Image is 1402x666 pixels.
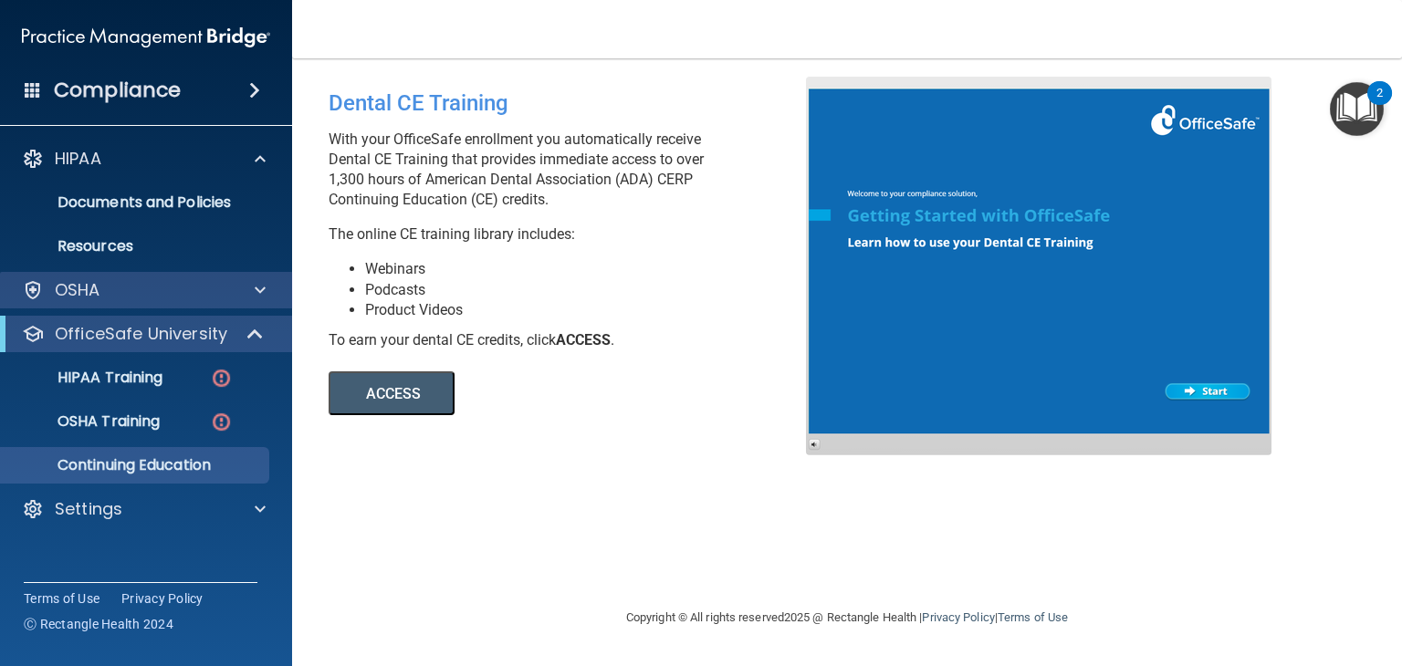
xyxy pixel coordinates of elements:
[329,77,820,130] div: Dental CE Training
[24,615,173,633] span: Ⓒ Rectangle Health 2024
[12,412,160,431] p: OSHA Training
[12,456,261,474] p: Continuing Education
[1330,82,1384,136] button: Open Resource Center, 2 new notifications
[998,610,1068,624] a: Terms of Use
[210,367,233,390] img: danger-circle.6113f641.png
[329,388,828,401] a: ACCESS
[329,224,820,245] p: The online CE training library includes:
[12,237,261,255] p: Resources
[22,279,266,301] a: OSHA
[55,498,122,520] p: Settings
[329,330,820,350] div: To earn your dental CE credits, click .
[210,411,233,433] img: danger-circle.6113f641.png
[24,589,99,608] a: Terms of Use
[22,323,265,345] a: OfficeSafe University
[1376,93,1383,117] div: 2
[365,280,820,300] li: Podcasts
[55,279,100,301] p: OSHA
[54,78,181,103] h4: Compliance
[556,331,611,349] b: ACCESS
[55,148,101,170] p: HIPAA
[922,610,994,624] a: Privacy Policy
[329,130,820,210] p: With your OfficeSafe enrollment you automatically receive Dental CE Training that provides immedi...
[22,148,266,170] a: HIPAA
[121,589,204,608] a: Privacy Policy
[365,300,820,320] li: Product Videos
[12,369,162,387] p: HIPAA Training
[329,371,455,415] button: ACCESS
[12,193,261,212] p: Documents and Policies
[22,498,266,520] a: Settings
[55,323,227,345] p: OfficeSafe University
[22,19,270,56] img: PMB logo
[514,588,1180,647] div: Copyright © All rights reserved 2025 @ Rectangle Health | |
[365,259,820,279] li: Webinars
